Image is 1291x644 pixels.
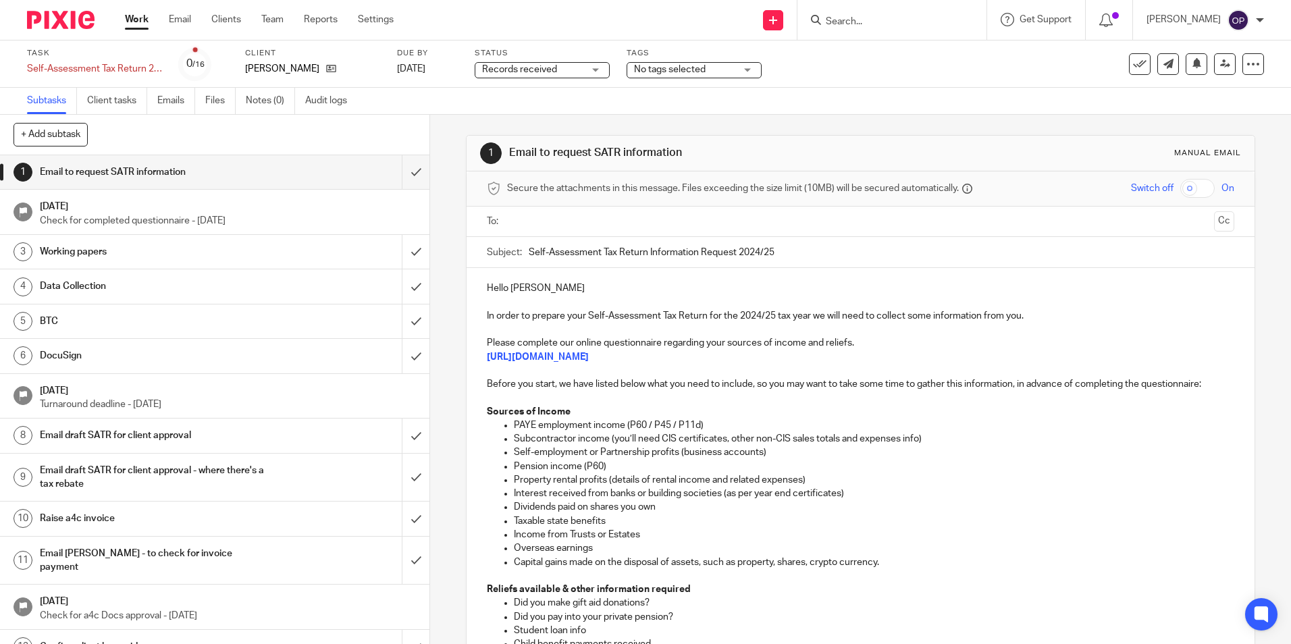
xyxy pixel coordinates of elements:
div: Self-Assessment Tax Return 2025 [27,62,162,76]
h1: Email to request SATR information [509,146,889,160]
p: Interest received from banks or building societies (as per year end certificates) [514,487,1234,500]
div: 3 [14,242,32,261]
p: Pension income (P60) [514,460,1234,473]
strong: Reliefs available & other information required [487,585,691,594]
strong: Sources of Income [487,407,571,417]
label: To: [487,215,502,228]
a: Audit logs [305,88,357,114]
div: Manual email [1174,148,1241,159]
h1: [DATE] [40,196,417,213]
p: In order to prepare your Self-Assessment Tax Return for the 2024/25 tax year we will need to coll... [487,309,1234,323]
h1: DocuSign [40,346,272,366]
h1: [DATE] [40,591,417,608]
span: Switch off [1131,182,1174,195]
small: /16 [192,61,205,68]
div: 5 [14,312,32,331]
a: Notes (0) [246,88,295,114]
p: Property rental profits (details of rental income and related expenses) [514,473,1234,487]
p: Student loan info [514,624,1234,637]
h1: Email to request SATR information [40,162,272,182]
h1: Email [PERSON_NAME] - to check for invoice payment [40,543,272,578]
span: Secure the attachments in this message. Files exceeding the size limit (10MB) will be secured aut... [507,182,959,195]
a: Work [125,13,149,26]
div: 9 [14,468,32,487]
h1: Data Collection [40,276,272,296]
p: Turnaround deadline - [DATE] [40,398,417,411]
a: Emails [157,88,195,114]
h1: Working papers [40,242,272,262]
a: Clients [211,13,241,26]
p: Check for completed questionnaire - [DATE] [40,214,417,227]
span: [DATE] [397,64,425,74]
img: Pixie [27,11,95,29]
label: Subject: [487,246,522,259]
h1: Email draft SATR for client approval [40,425,272,446]
label: Tags [627,48,762,59]
a: [URL][DOMAIN_NAME] [487,352,589,362]
p: Did you pay into your private pension? [514,610,1234,624]
button: Cc [1214,211,1234,232]
div: 11 [14,551,32,570]
p: [PERSON_NAME] [1147,13,1221,26]
button: + Add subtask [14,123,88,146]
p: Did you make gift aid donations? [514,596,1234,610]
span: Get Support [1020,15,1072,24]
div: 4 [14,277,32,296]
a: Subtasks [27,88,77,114]
div: 1 [480,142,502,164]
a: Files [205,88,236,114]
p: Income from Trusts or Estates [514,528,1234,541]
p: Hello [PERSON_NAME] [487,281,1234,295]
h1: Raise a4c invoice [40,508,272,529]
a: Team [261,13,284,26]
div: 6 [14,346,32,365]
div: 8 [14,426,32,445]
h1: [DATE] [40,381,417,398]
p: PAYE employment income (P60 / P45 / P11d) [514,419,1234,432]
span: No tags selected [634,65,706,74]
span: Records received [482,65,557,74]
a: Email [169,13,191,26]
div: 1 [14,163,32,182]
img: svg%3E [1228,9,1249,31]
label: Client [245,48,380,59]
a: Reports [304,13,338,26]
p: Self-employment or Partnership profits (business accounts) [514,446,1234,459]
p: Please complete our online questionnaire regarding your sources of income and reliefs. [487,336,1234,350]
a: Client tasks [87,88,147,114]
p: Overseas earnings [514,541,1234,555]
p: Before you start, we have listed below what you need to include, so you may want to take some tim... [487,377,1234,391]
p: Dividends paid on shares you own [514,500,1234,514]
label: Due by [397,48,458,59]
h1: BTC [40,311,272,331]
p: Subcontractor income (you’ll need CIS certificates, other non-CIS sales totals and expenses info) [514,432,1234,446]
p: Capital gains made on the disposal of assets, such as property, shares, crypto currency. [514,556,1234,569]
p: Taxable state benefits [514,514,1234,528]
label: Task [27,48,162,59]
div: 10 [14,509,32,528]
h1: Email draft SATR for client approval - where there's a tax rebate [40,460,272,495]
label: Status [475,48,610,59]
div: 0 [186,56,205,72]
a: Settings [358,13,394,26]
p: [PERSON_NAME] [245,62,319,76]
span: On [1221,182,1234,195]
p: Check for a4c Docs approval - [DATE] [40,609,417,622]
input: Search [824,16,946,28]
